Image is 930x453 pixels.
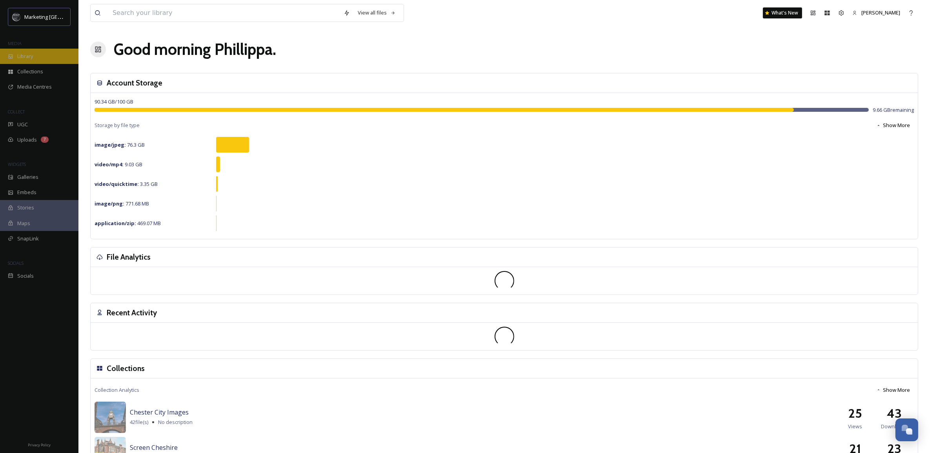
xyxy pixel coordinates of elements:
img: Commercial_Photographer_Chester_Ioan_Said_Photography_143.jpg [95,402,126,433]
span: MEDIA [8,40,22,46]
strong: application/zip : [95,220,136,227]
h3: Collections [107,363,145,374]
a: [PERSON_NAME] [848,5,904,20]
span: 469.07 MB [95,220,161,227]
strong: image/jpeg : [95,141,126,148]
span: 76.3 GB [95,141,145,148]
input: Search your library [109,4,340,22]
button: Show More [872,382,914,398]
a: View all files [354,5,400,20]
span: UGC [17,121,28,128]
span: Views [848,423,862,430]
span: Galleries [17,173,38,181]
button: Open Chat [895,418,918,441]
span: 42 file(s) [130,418,148,426]
span: Collection Analytics [95,386,139,394]
span: 9.66 GB remaining [873,106,914,114]
span: 771.68 MB [95,200,149,207]
h3: File Analytics [107,251,151,263]
h1: Good morning Phillippa . [114,38,276,61]
h3: Recent Activity [107,307,157,318]
span: Embeds [17,189,36,196]
span: Storage by file type [95,122,140,129]
span: Chester City Images [130,408,189,417]
span: SOCIALS [8,260,24,266]
div: 7 [41,136,49,143]
h2: 25 [848,404,862,423]
span: WIDGETS [8,161,26,167]
a: Privacy Policy [28,440,51,449]
span: 9.03 GB [95,161,142,168]
span: [PERSON_NAME] [861,9,900,16]
span: Socials [17,272,34,280]
strong: image/png : [95,200,124,207]
button: Show More [872,118,914,133]
span: Marketing [GEOGRAPHIC_DATA] [24,13,99,20]
h2: 43 [887,404,902,423]
span: Collections [17,68,43,75]
span: Library [17,53,33,60]
strong: video/quicktime : [95,180,139,187]
span: Downloads [881,423,908,430]
span: Media Centres [17,83,52,91]
a: What's New [763,7,802,18]
span: SnapLink [17,235,39,242]
h3: Account Storage [107,77,162,89]
span: Uploads [17,136,37,144]
span: 90.34 GB / 100 GB [95,98,133,105]
span: 3.35 GB [95,180,158,187]
span: Stories [17,204,34,211]
span: No description [158,418,193,426]
strong: video/mp4 : [95,161,124,168]
span: Privacy Policy [28,442,51,448]
img: MC-Logo-01.svg [13,13,20,21]
span: Screen Cheshire [130,443,178,452]
span: COLLECT [8,109,25,115]
span: Maps [17,220,30,227]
